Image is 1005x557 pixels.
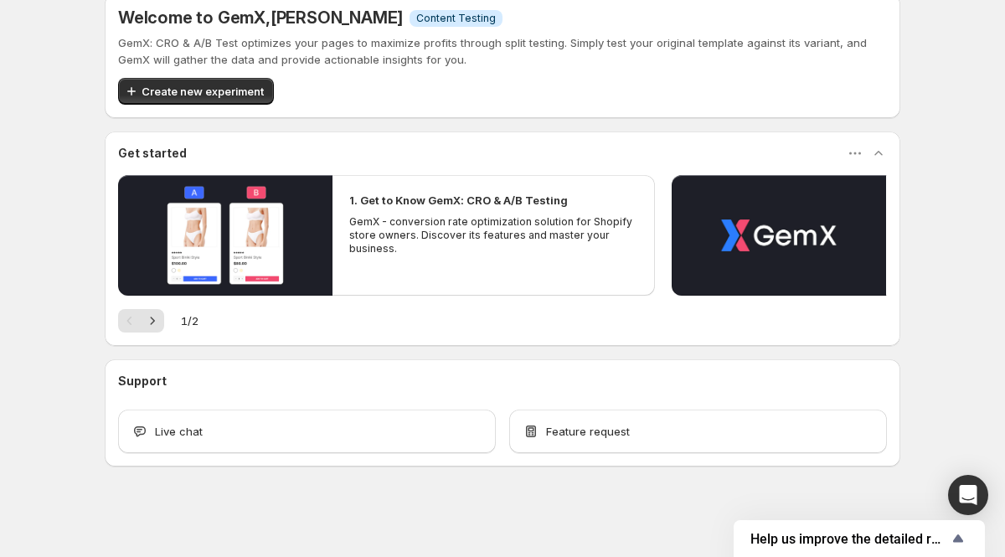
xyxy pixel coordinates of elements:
[181,312,198,329] span: 1 / 2
[416,12,496,25] span: Content Testing
[141,309,164,333] button: Next
[118,8,403,28] h5: Welcome to GemX
[118,145,187,162] h3: Get started
[118,373,167,389] h3: Support
[118,78,274,105] button: Create new experiment
[118,175,332,296] button: Play video
[672,175,886,296] button: Play video
[265,8,403,28] span: , [PERSON_NAME]
[349,215,637,255] p: GemX - conversion rate optimization solution for Shopify store owners. Discover its features and ...
[155,423,203,440] span: Live chat
[118,34,887,68] p: GemX: CRO & A/B Test optimizes your pages to maximize profits through split testing. Simply test ...
[750,531,948,547] span: Help us improve the detailed report for A/B campaigns
[349,192,568,209] h2: 1. Get to Know GemX: CRO & A/B Testing
[142,83,264,100] span: Create new experiment
[546,423,630,440] span: Feature request
[948,475,988,515] div: Open Intercom Messenger
[750,529,968,549] button: Show survey - Help us improve the detailed report for A/B campaigns
[118,309,164,333] nav: Pagination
